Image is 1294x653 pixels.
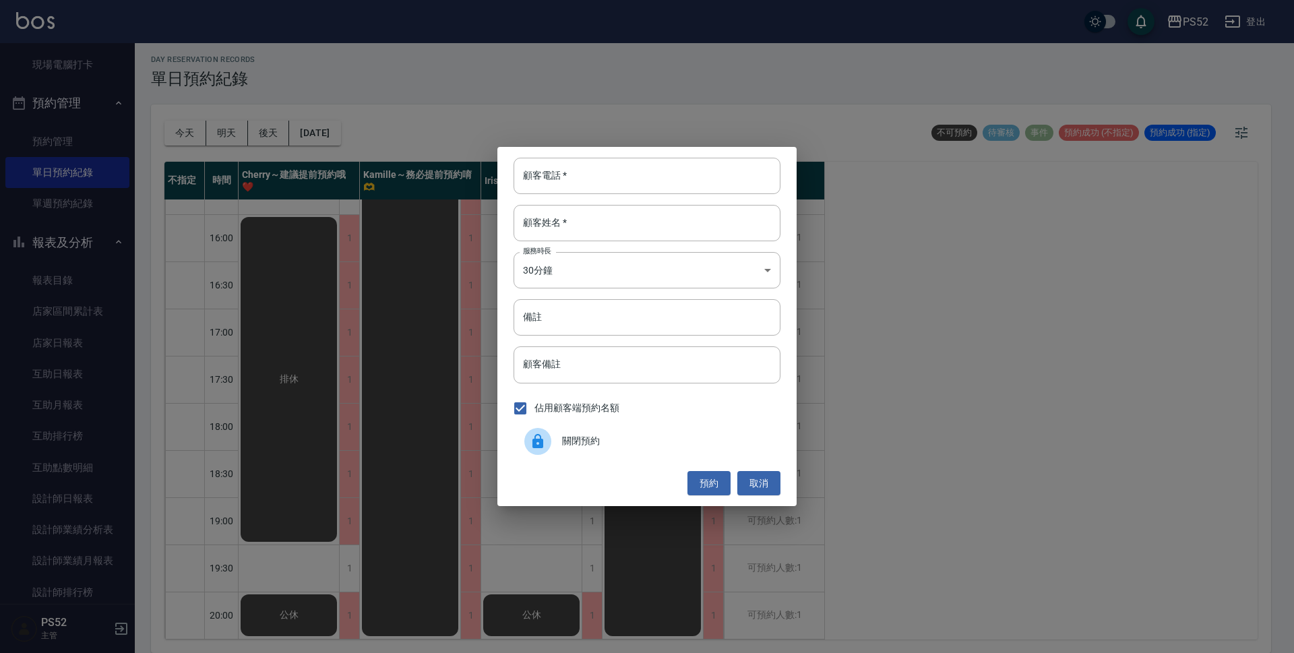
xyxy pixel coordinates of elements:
button: 預約 [687,471,731,496]
span: 佔用顧客端預約名額 [534,401,619,415]
div: 30分鐘 [514,252,780,288]
span: 關閉預約 [562,434,770,448]
label: 服務時長 [523,246,551,256]
div: 關閉預約 [514,423,780,460]
button: 取消 [737,471,780,496]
